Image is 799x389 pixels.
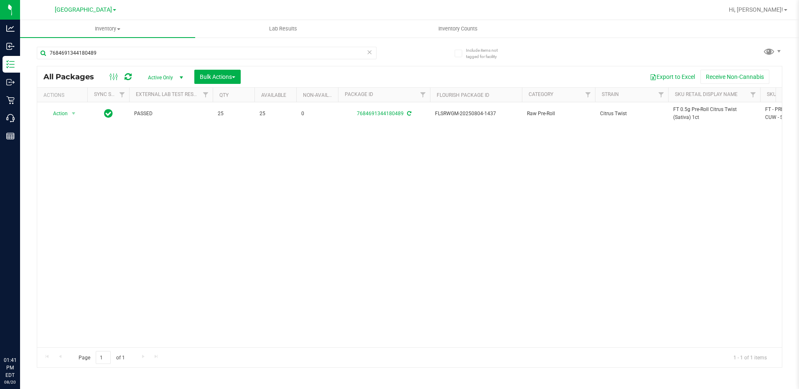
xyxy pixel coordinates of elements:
span: select [69,108,79,119]
iframe: Resource center unread badge [25,321,35,331]
span: Include items not tagged for facility [466,47,508,60]
p: 01:41 PM EDT [4,356,16,379]
a: Strain [602,91,619,97]
span: Inventory [20,25,195,33]
inline-svg: Reports [6,132,15,140]
a: Filter [199,88,213,102]
a: Category [529,91,553,97]
a: Filter [416,88,430,102]
span: Bulk Actions [200,73,235,80]
a: SKU Name [767,91,792,97]
a: Lab Results [195,20,370,38]
span: 25 [218,110,249,118]
span: Action [46,108,68,119]
a: Qty [219,92,229,98]
a: External Lab Test Result [136,91,201,97]
span: Page of 1 [71,351,132,364]
span: In Sync [104,108,113,119]
a: Sku Retail Display Name [675,91,738,97]
iframe: Resource center [8,322,33,347]
a: 7684691344180489 [357,111,404,116]
inline-svg: Retail [6,96,15,104]
a: Inventory Counts [371,20,546,38]
span: All Packages [43,72,102,81]
span: Sync from Compliance System [406,111,411,116]
span: FLSRWGM-20250804-1437 [435,110,517,118]
a: Available [261,92,286,98]
a: Inventory [20,20,195,38]
input: 1 [96,351,111,364]
a: Filter [115,88,129,102]
span: FT 0.5g Pre-Roll Citrus Twist (Sativa) 1ct [673,106,755,121]
p: 08/20 [4,379,16,385]
a: Filter [654,88,668,102]
inline-svg: Inbound [6,42,15,51]
a: Package ID [345,91,373,97]
span: Inventory Counts [427,25,489,33]
span: Citrus Twist [600,110,663,118]
button: Bulk Actions [194,70,241,84]
span: Hi, [PERSON_NAME]! [729,6,783,13]
a: Filter [746,88,760,102]
input: Search Package ID, Item Name, SKU, Lot or Part Number... [37,47,377,59]
span: PASSED [134,110,208,118]
inline-svg: Call Center [6,114,15,122]
span: [GEOGRAPHIC_DATA] [55,6,112,13]
a: Filter [581,88,595,102]
a: Sync Status [94,91,126,97]
a: Non-Available [303,92,340,98]
button: Export to Excel [644,70,700,84]
span: 0 [301,110,333,118]
inline-svg: Outbound [6,78,15,86]
inline-svg: Inventory [6,60,15,68]
inline-svg: Analytics [6,24,15,33]
span: Clear [367,47,373,58]
div: Actions [43,92,84,98]
a: Flourish Package ID [437,92,489,98]
button: Receive Non-Cannabis [700,70,769,84]
span: Raw Pre-Roll [527,110,590,118]
span: Lab Results [258,25,308,33]
span: 25 [260,110,291,118]
span: 1 - 1 of 1 items [727,351,774,364]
